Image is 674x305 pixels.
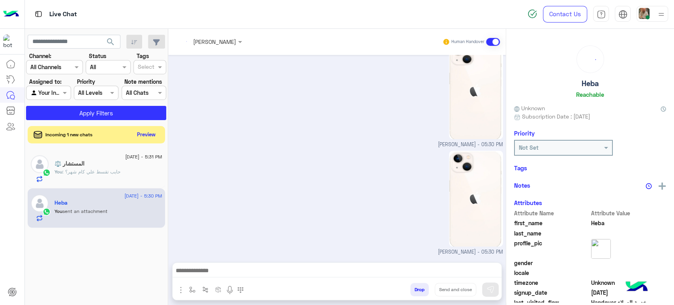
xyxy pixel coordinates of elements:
label: Status [89,52,106,60]
h5: Heba [54,200,68,206]
img: notes [646,183,652,189]
span: last_name [514,229,590,237]
img: tab [34,9,43,19]
button: Drop [410,283,429,296]
span: [PERSON_NAME] - 05:30 PM [438,249,503,256]
button: Trigger scenario [199,283,212,296]
span: first_name [514,219,590,227]
span: Unknown [514,104,545,112]
button: select flow [186,283,199,296]
span: search [106,37,115,47]
p: Live Chat [49,9,77,20]
img: Logo [3,6,19,23]
h6: Notes [514,182,530,189]
div: Select [137,62,154,73]
a: tab [593,6,609,23]
img: defaultAdmin.png [31,194,49,212]
span: Attribute Value [591,209,666,217]
span: Subscription Date : [DATE] [522,112,590,120]
img: add [659,183,666,190]
img: tab [597,10,606,19]
span: sent an attachment [62,208,107,214]
img: profile [656,9,666,19]
img: send message [486,286,494,294]
img: Trigger scenario [202,286,208,293]
button: Apply Filters [26,106,166,120]
button: Send and close [435,283,476,296]
span: You [54,208,62,214]
div: loading... [579,48,602,71]
img: 1403182699927242 [3,34,17,49]
button: Preview [134,129,159,140]
label: Tags [137,52,149,60]
span: signup_date [514,288,590,297]
small: Human Handover [451,39,484,45]
span: [DATE] - 5:30 PM [124,192,162,200]
img: aW1hZ2UucG5n.png [449,43,503,139]
img: make a call [237,287,244,293]
label: Note mentions [124,77,162,86]
h6: Reachable [576,91,604,98]
img: hulul-logo.png [623,273,650,301]
span: [DATE] - 5:31 PM [125,153,162,160]
span: You [54,169,62,175]
button: search [101,35,120,52]
img: aW1hZ2UucG5n.png [449,151,503,247]
h6: Priority [514,130,535,137]
span: locale [514,269,590,277]
span: profile_pic [514,239,590,257]
span: Unknown [591,279,666,287]
span: null [591,269,666,277]
h6: Attributes [514,199,542,206]
span: gender [514,259,590,267]
h6: Tags [514,164,666,171]
img: select flow [189,286,195,293]
img: userImage [638,8,650,19]
h5: Heba [582,79,599,88]
img: WhatsApp [43,169,51,177]
label: Assigned to: [29,77,62,86]
img: create order [215,286,222,293]
button: create order [212,283,225,296]
img: defaultAdmin.png [31,155,49,173]
span: Incoming 1 new chats [45,131,92,138]
span: Heba [591,219,666,227]
label: Channel: [29,52,51,60]
a: Contact Us [543,6,587,23]
img: send attachment [176,285,186,295]
label: Priority [77,77,95,86]
span: timezone [514,279,590,287]
img: tab [618,10,627,19]
span: حابب تقسط علي كام شهر؟ [62,169,120,175]
span: 2025-09-13T14:05:20.762Z [591,288,666,297]
h5: المستشار ⚖️ [54,160,84,167]
span: Attribute Name [514,209,590,217]
img: picture [591,239,611,259]
span: [PERSON_NAME] - 05:30 PM [438,141,503,149]
img: WhatsApp [43,208,51,216]
span: null [591,259,666,267]
img: send voice note [225,285,235,295]
img: spinner [528,9,537,19]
